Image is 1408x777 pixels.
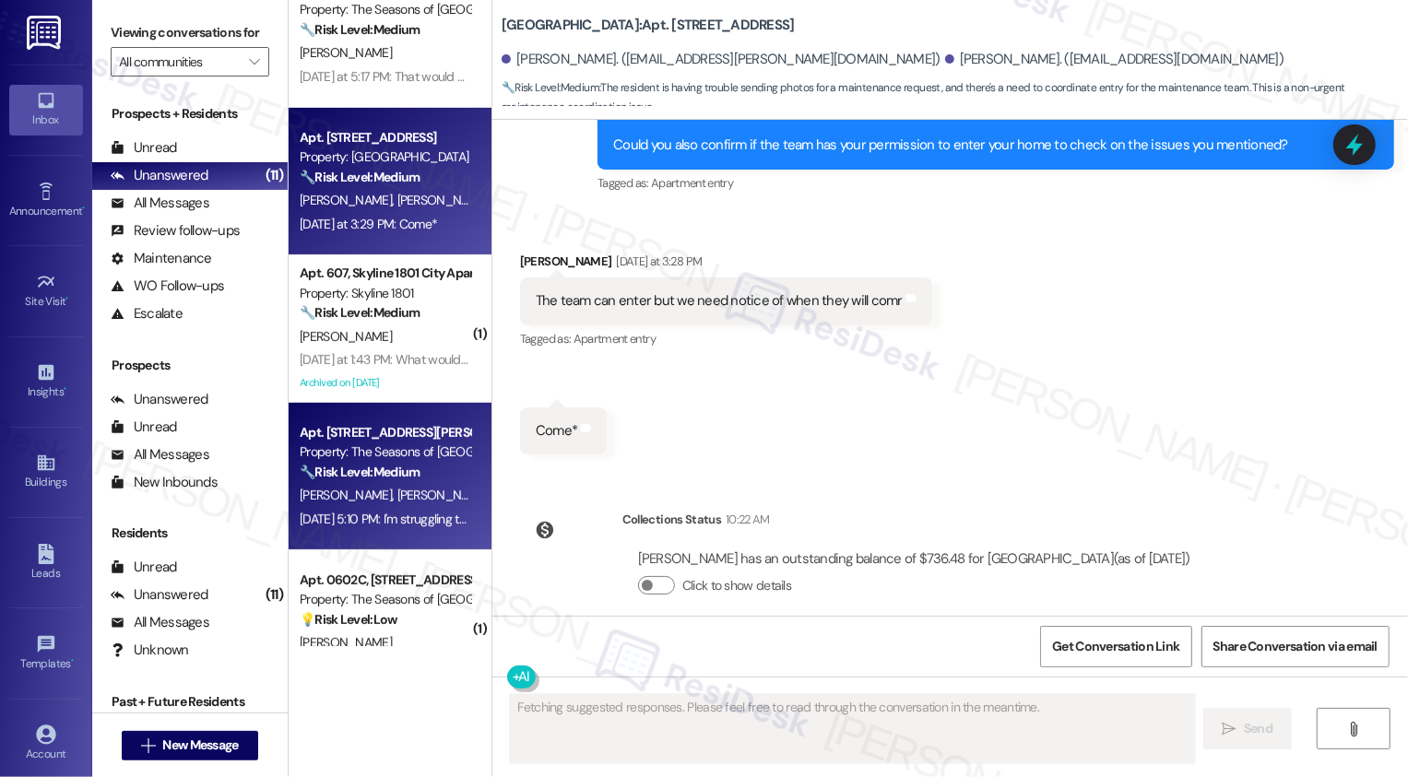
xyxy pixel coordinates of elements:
div: Property: The Seasons of [GEOGRAPHIC_DATA] [300,590,470,609]
span: Share Conversation via email [1213,637,1378,656]
label: Viewing conversations for [111,18,269,47]
div: Collections Status [622,510,721,529]
div: [DATE] at 3:29 PM: Come* [300,216,437,232]
div: WO Follow-ups [111,277,224,296]
div: [DATE] at 1:43 PM: What would rent be? [300,351,508,368]
a: Buildings [9,447,83,497]
b: [GEOGRAPHIC_DATA]: Apt. [STREET_ADDRESS] [502,16,795,35]
div: [DATE] at 3:28 PM [611,252,702,271]
div: Unanswered [111,585,208,605]
i:  [1223,722,1236,736]
button: Send [1203,708,1293,749]
span: New Message [162,736,238,755]
div: Tagged as: [520,325,932,352]
div: [PERSON_NAME] has an outstanding balance of $736.48 for [GEOGRAPHIC_DATA] (as of [DATE]) [638,549,1190,569]
div: (11) [261,161,288,190]
div: Unanswered [111,166,208,185]
div: Maintenance [111,249,212,268]
div: Unread [111,418,177,437]
i:  [141,738,155,753]
span: • [64,383,66,395]
label: Click to show details [682,576,791,595]
div: [PERSON_NAME]. ([EMAIL_ADDRESS][DOMAIN_NAME]) [945,50,1284,69]
span: [PERSON_NAME] [300,328,392,345]
div: The team can enter but we need notice of when they will comr [536,291,903,311]
div: All Messages [111,613,209,632]
div: Escalate [111,304,183,324]
strong: 🔧 Risk Level: Medium [300,304,420,321]
div: Apt. 607, Skyline 1801 City Apartments [300,264,470,283]
button: New Message [122,731,258,760]
div: Archived on [DATE] [298,371,472,394]
i:  [249,54,259,69]
div: Unanswered [111,390,208,409]
div: Unknown [111,641,189,660]
span: Apartment entry [651,175,733,191]
div: Past + Future Residents [92,692,288,712]
span: • [71,654,74,667]
span: • [82,202,85,215]
div: Residents [92,524,288,543]
strong: 🔧 Risk Level: Medium [300,21,420,38]
div: Unread [111,558,177,577]
a: Site Visit • [9,266,83,316]
div: Tagged as: [598,170,1394,196]
span: [PERSON_NAME] [396,487,494,503]
div: Review follow-ups [111,221,240,241]
textarea: Fetching suggested responses. Please feel free to read through the conversation in the meantime. [510,694,1195,763]
strong: 🔧 Risk Level: Medium [300,169,420,185]
span: [PERSON_NAME] [300,487,397,503]
div: All Messages [111,445,209,465]
button: Share Conversation via email [1201,626,1390,667]
span: • [66,292,69,305]
span: [PERSON_NAME] [300,192,397,208]
a: Templates • [9,629,83,678]
div: Prospects [92,356,288,375]
div: Apt. [STREET_ADDRESS][PERSON_NAME] [300,423,470,442]
a: Insights • [9,357,83,406]
strong: 💡 Risk Level: Low [300,611,397,628]
span: [PERSON_NAME] [300,634,392,651]
a: Leads [9,538,83,588]
input: All communities [119,47,240,77]
i:  [1347,722,1361,736]
span: : The resident is having trouble sending photos for a maintenance request, and there's a need to ... [502,78,1408,118]
div: Come* [536,421,577,441]
span: [PERSON_NAME] [396,192,489,208]
a: Inbox [9,85,83,135]
div: [DATE] 5:10 PM: I'm struggling to see the relevance. Would that have an influence on your respons... [300,511,1220,527]
strong: 🔧 Risk Level: Medium [300,464,420,480]
span: [PERSON_NAME] [300,44,392,61]
div: [PERSON_NAME]. ([EMAIL_ADDRESS][PERSON_NAME][DOMAIN_NAME]) [502,50,941,69]
div: All Messages [111,194,209,213]
div: Apt. 0602C, [STREET_ADDRESS][PERSON_NAME] [300,571,470,590]
div: Property: Skyline 1801 [300,284,470,303]
div: [PERSON_NAME] [520,252,932,277]
div: (11) [261,581,288,609]
div: Prospects + Residents [92,104,288,124]
img: ResiDesk Logo [27,16,65,50]
div: Unread [111,138,177,158]
div: New Inbounds [111,473,218,492]
span: Apartment entry [574,331,656,347]
div: Property: The Seasons of [GEOGRAPHIC_DATA] [300,442,470,462]
strong: 🔧 Risk Level: Medium [502,80,599,95]
div: Property: [GEOGRAPHIC_DATA] [300,147,470,167]
span: Get Conversation Link [1052,637,1179,656]
a: Account [9,719,83,769]
span: Send [1244,719,1272,738]
div: 10:22 AM [721,510,770,529]
button: Get Conversation Link [1040,626,1191,667]
div: Apt. [STREET_ADDRESS] [300,128,470,147]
